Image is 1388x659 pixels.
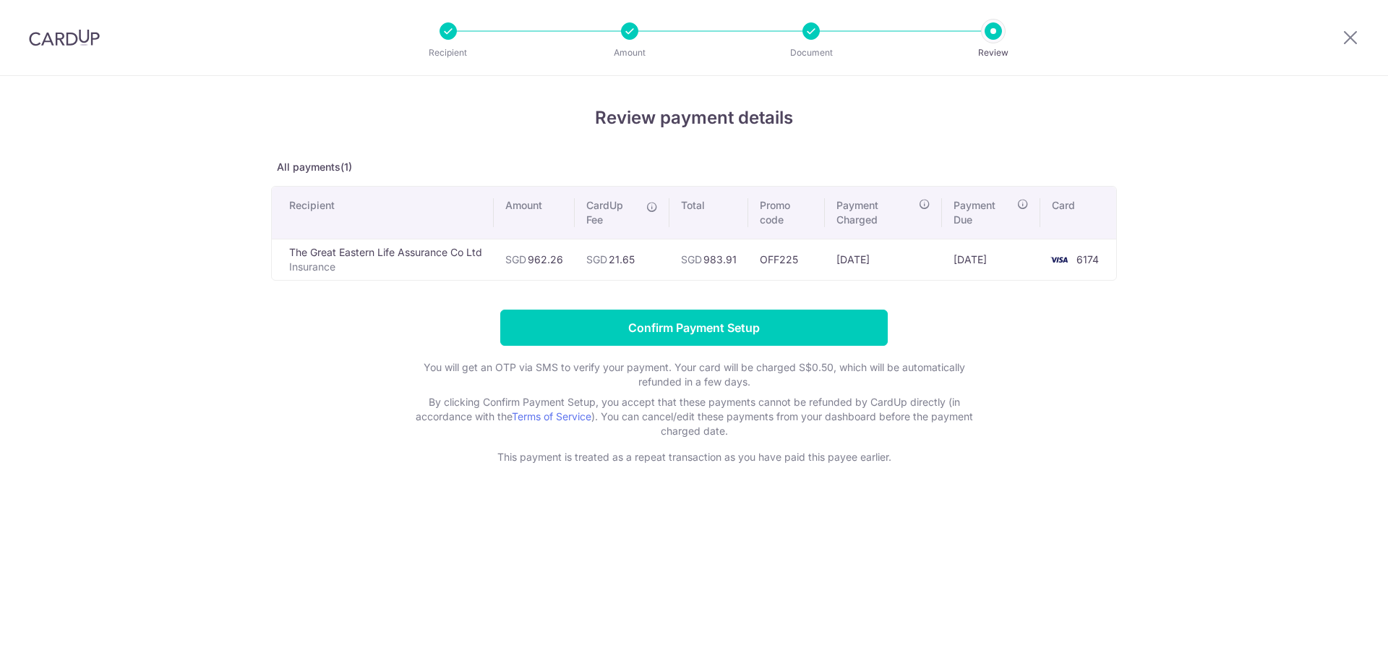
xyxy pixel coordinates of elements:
p: You will get an OTP via SMS to verify your payment. Your card will be charged S$0.50, which will ... [405,360,983,389]
h4: Review payment details [271,105,1117,131]
th: Total [669,187,748,239]
td: 21.65 [575,239,669,280]
span: Payment Due [954,198,1013,227]
td: The Great Eastern Life Assurance Co Ltd [272,239,494,280]
p: Recipient [395,46,502,60]
p: Document [758,46,865,60]
p: This payment is treated as a repeat transaction as you have paid this payee earlier. [405,450,983,464]
span: SGD [505,253,526,265]
td: 983.91 [669,239,748,280]
td: [DATE] [825,239,942,280]
img: <span class="translation_missing" title="translation missing: en.account_steps.new_confirm_form.b... [1045,251,1074,268]
p: By clicking Confirm Payment Setup, you accept that these payments cannot be refunded by CardUp di... [405,395,983,438]
span: 6174 [1076,253,1099,265]
td: [DATE] [942,239,1040,280]
td: 962.26 [494,239,575,280]
th: Card [1040,187,1116,239]
img: CardUp [29,29,100,46]
td: OFF225 [748,239,825,280]
span: SGD [586,253,607,265]
th: Recipient [272,187,494,239]
th: Promo code [748,187,825,239]
p: All payments(1) [271,160,1117,174]
a: Terms of Service [512,410,591,422]
iframe: Opens a widget where you can find more information [1295,616,1374,652]
span: CardUp Fee [586,198,639,227]
th: Amount [494,187,575,239]
input: Confirm Payment Setup [500,310,888,346]
span: Payment Charged [836,198,914,227]
span: SGD [681,253,702,265]
p: Review [940,46,1047,60]
p: Amount [576,46,683,60]
p: Insurance [289,260,482,274]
